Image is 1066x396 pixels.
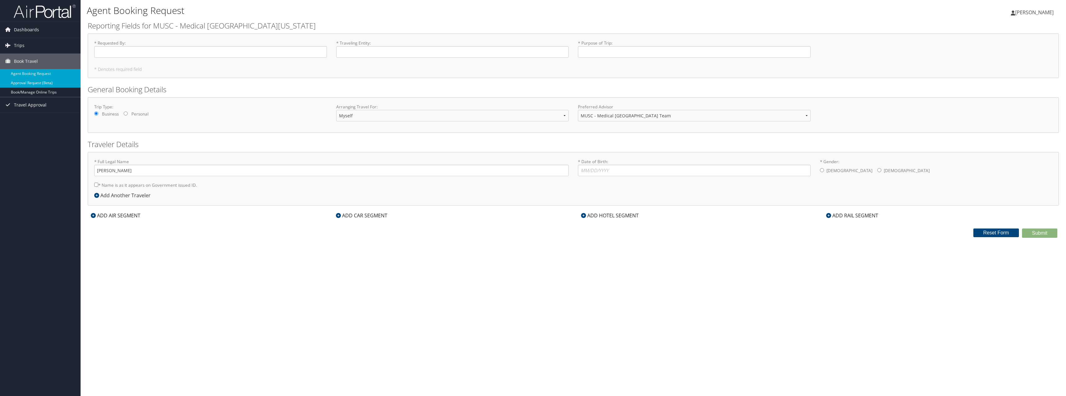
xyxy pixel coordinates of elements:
[336,104,569,110] label: Arranging Travel For:
[1011,3,1060,22] a: [PERSON_NAME]
[1015,9,1054,16] span: [PERSON_NAME]
[94,46,327,58] input: * Requested By:
[14,4,76,19] img: airportal-logo.png
[131,111,148,117] label: Personal
[14,38,24,53] span: Trips
[88,84,1059,95] h2: General Booking Details
[826,165,872,176] label: [DEMOGRAPHIC_DATA]
[88,20,1059,31] h2: Reporting Fields for MUSC - Medical [GEOGRAPHIC_DATA][US_STATE]
[884,165,930,176] label: [DEMOGRAPHIC_DATA]
[14,22,39,37] span: Dashboards
[88,139,1059,150] h2: Traveler Details
[336,40,569,58] label: * Traveling Entity :
[578,165,811,176] input: * Date of Birth:
[94,165,569,176] input: * Full Legal Name
[102,111,119,117] label: Business
[877,168,881,172] input: * Gender:[DEMOGRAPHIC_DATA][DEMOGRAPHIC_DATA]
[88,212,143,219] div: ADD AIR SEGMENT
[578,212,642,219] div: ADD HOTEL SEGMENT
[973,228,1019,237] button: Reset Form
[336,46,569,58] input: * Traveling Entity:
[823,212,881,219] div: ADD RAIL SEGMENT
[87,4,735,17] h1: Agent Booking Request
[94,40,327,58] label: * Requested By :
[94,67,1052,72] h5: * Denotes required field
[578,40,811,58] label: * Purpose of Trip :
[578,104,811,110] label: Preferred Advisor
[94,183,98,187] input: * Name is as it appears on Government issued ID.
[14,97,46,113] span: Travel Approval
[14,54,38,69] span: Book Travel
[94,179,197,191] label: * Name is as it appears on Government issued ID.
[820,168,824,172] input: * Gender:[DEMOGRAPHIC_DATA][DEMOGRAPHIC_DATA]
[94,159,569,176] label: * Full Legal Name
[94,192,154,199] div: Add Another Traveler
[333,212,390,219] div: ADD CAR SEGMENT
[578,46,811,58] input: * Purpose of Trip:
[820,159,1053,177] label: * Gender:
[94,104,327,110] label: Trip Type:
[578,159,811,176] label: * Date of Birth:
[1022,228,1057,238] button: Submit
